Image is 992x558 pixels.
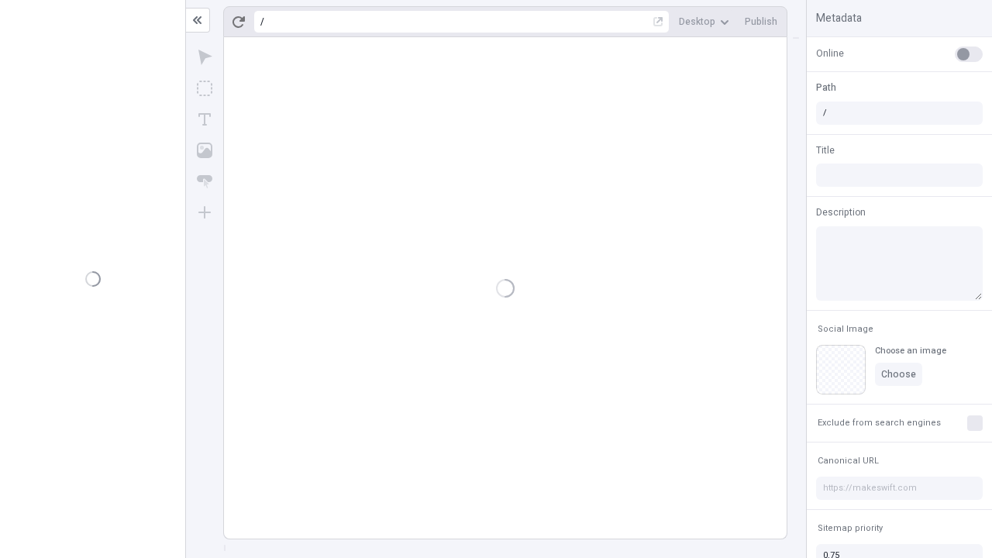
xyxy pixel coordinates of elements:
[816,205,866,219] span: Description
[816,46,844,60] span: Online
[191,105,219,133] button: Text
[875,345,946,356] div: Choose an image
[881,368,916,381] span: Choose
[818,455,879,467] span: Canonical URL
[191,167,219,195] button: Button
[815,320,877,339] button: Social Image
[875,363,922,386] button: Choose
[818,522,883,534] span: Sitemap priority
[818,417,941,429] span: Exclude from search engines
[818,323,873,335] span: Social Image
[745,15,777,28] span: Publish
[816,477,983,500] input: https://makeswift.com
[815,452,882,470] button: Canonical URL
[191,74,219,102] button: Box
[260,15,264,28] div: /
[816,143,835,157] span: Title
[191,136,219,164] button: Image
[815,519,886,538] button: Sitemap priority
[679,15,715,28] span: Desktop
[673,10,735,33] button: Desktop
[739,10,784,33] button: Publish
[816,81,836,95] span: Path
[815,414,944,432] button: Exclude from search engines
